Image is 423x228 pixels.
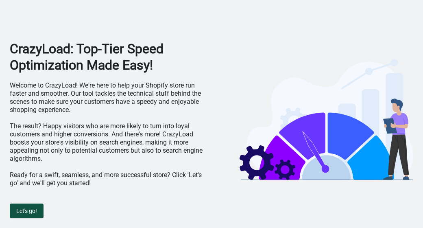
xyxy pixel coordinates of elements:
p: Ready for a swift, seamless, and more successful store? Click 'Let's go' and we'll get you started! [10,171,203,187]
img: welcome-illustration-bf6e7d16.svg [240,57,413,180]
p: Welcome to CrazyLoad! We're here to help your Shopify store run faster and smoother. Our tool tac... [10,81,203,114]
p: The result? Happy visitors who are more likely to turn into loyal customers and higher conversion... [10,122,203,163]
h1: CrazyLoad: Top-Tier Speed Optimization Made Easy! [10,41,203,73]
span: Let's go! [16,208,37,214]
button: Let's go! [10,204,44,218]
